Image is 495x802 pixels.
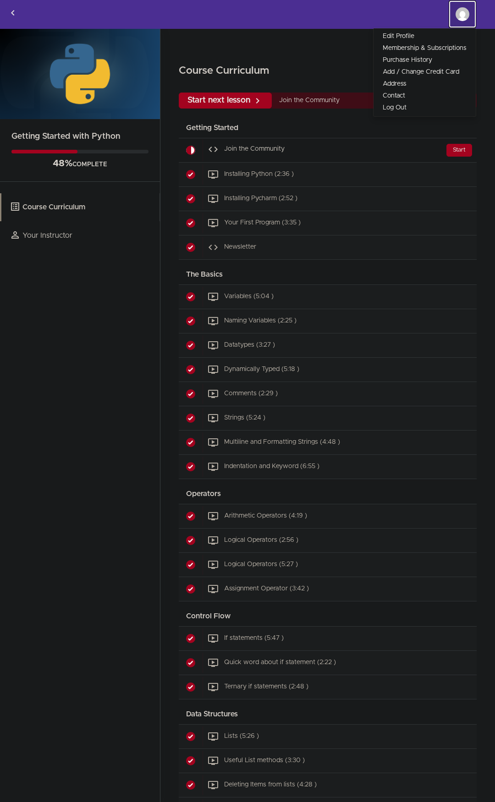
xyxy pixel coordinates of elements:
[179,333,203,357] span: Completed item
[1,193,160,221] a: Course Curriculum
[179,163,477,186] a: Completed item Installing Python (2:36 )
[224,220,301,226] span: Your First Program (3:35 )
[179,211,203,235] span: Completed item
[224,366,299,373] span: Dynamically Typed (5:18 )
[179,163,203,186] span: Completed item
[374,66,476,78] a: Add / Change Credit Card
[224,244,256,251] span: Newsletter
[374,43,476,55] a: Membership & Subscriptions
[179,431,477,454] a: Completed item Multiline and Formatting Strings (4:48 )
[224,464,319,470] span: Indentation and Keyword (6:55 )
[179,675,203,699] span: Completed item
[179,264,477,285] div: The Basics
[179,333,477,357] a: Completed item Datatypes (3:27 )
[179,406,477,430] a: Completed item Strings (5:24 )
[224,196,297,202] span: Installing Pycharm (2:52 )
[224,146,285,153] span: Join the Community
[179,577,203,601] span: Completed item
[179,675,477,699] a: Completed item Ternary if statements (2:48 )
[11,158,148,170] div: COMPLETE
[179,529,203,552] span: Completed item
[179,431,203,454] span: Completed item
[374,102,476,114] a: Log Out
[224,562,298,568] span: Logical Operators (5:27 )
[179,187,477,211] a: Completed item Installing Pycharm (2:52 )
[179,627,477,650] a: Completed item If statements (5:47 )
[224,635,284,642] span: If statements (5:47 )
[179,382,203,406] span: Completed item
[179,358,477,382] a: Completed item Dynamically Typed (5:18 )
[179,309,203,333] span: Completed item
[179,773,477,797] a: Completed item Deleting Items from lists (4:28 )
[179,627,203,650] span: Completed item
[224,733,259,740] span: Lists (5:26 )
[224,415,265,421] span: Strings (5:24 )
[374,90,476,102] a: Contact
[179,455,477,479] a: Completed item Indentation and Keyword (6:55 )
[224,758,305,764] span: Useful List methods (3:30 )
[179,529,477,552] a: Completed item Logical Operators (2:56 )
[224,391,278,397] span: Comments (2:29 )
[179,118,477,138] div: Getting Started
[374,31,476,43] a: Edit Profile
[224,294,274,300] span: Variables (5:04 )
[179,484,477,504] div: Operators
[0,0,25,28] a: Back to courses
[179,651,203,675] span: Completed item
[53,159,72,168] span: 48%
[224,660,336,666] span: Quick word about if statement (2:22 )
[179,455,203,479] span: Completed item
[374,78,476,90] a: Address
[179,725,203,748] span: Completed item
[179,749,477,773] a: Completed item Useful List methods (3:30 )
[179,93,272,109] a: Start next lesson
[224,684,308,690] span: Ternary if statements (2:48 )
[179,309,477,333] a: Completed item Naming Variables (2:25 )
[179,773,203,797] span: Completed item
[179,504,203,528] span: Completed item
[179,358,203,382] span: Completed item
[456,7,469,21] img: idrissdoohcollins@gmail.com
[179,235,203,259] span: Completed item
[179,749,203,773] span: Completed item
[179,235,477,259] a: Completed item Newsletter
[179,63,477,79] h2: Course Curriculum
[224,342,275,349] span: Datatypes (3:27 )
[224,782,317,788] span: Deleting Items from lists (4:28 )
[179,553,477,577] a: Completed item Logical Operators (5:27 )
[179,553,203,577] span: Completed item
[224,586,309,592] span: Assignment Operator (3:42 )
[224,171,294,178] span: Installing Python (2:36 )
[179,187,203,211] span: Completed item
[179,725,477,748] a: Completed item Lists (5:26 )
[179,406,203,430] span: Completed item
[224,537,298,544] span: Logical Operators (2:56 )
[1,222,160,250] a: Your Instructor
[179,211,477,235] a: Completed item Your First Program (3:35 )
[179,704,477,725] div: Data Structures
[446,144,472,157] div: Start
[179,504,477,528] a: Completed item Arithmetic Operators (4:19 )
[179,577,477,601] a: Completed item Assignment Operator (3:42 )
[179,606,477,627] div: Control Flow
[279,97,340,104] span: Join the Community
[7,7,18,18] svg: Back to courses
[179,285,203,309] span: Completed item
[179,382,477,406] a: Completed item Comments (2:29 )
[374,55,476,66] a: Purchase History
[179,651,477,675] a: Completed item Quick word about if statement (2:22 )
[224,513,307,519] span: Arithmetic Operators (4:19 )
[179,285,477,309] a: Completed item Variables (5:04 )
[224,318,297,324] span: Naming Variables (2:25 )
[179,138,477,162] a: Current item Start Join the Community
[179,138,203,162] span: Current item
[224,439,340,446] span: Multiline and Formatting Strings (4:48 )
